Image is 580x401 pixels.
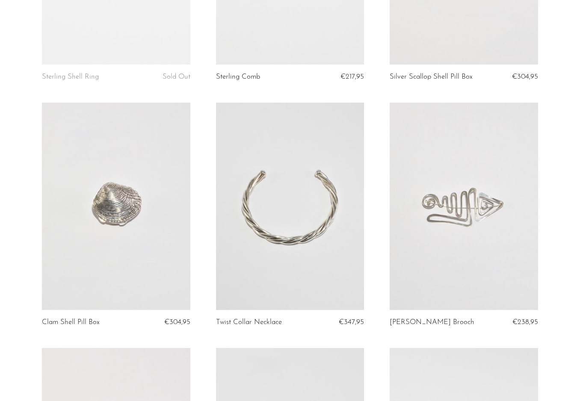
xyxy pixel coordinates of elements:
[390,73,473,81] a: Silver Scallop Shell Pill Box
[512,318,538,326] span: €238,95
[512,73,538,80] span: €304,95
[216,73,260,81] a: Sterling Comb
[164,318,190,326] span: €304,95
[390,318,474,326] a: [PERSON_NAME] Brooch
[42,73,99,81] a: Sterling Shell Ring
[216,318,282,326] a: Twist Collar Necklace
[163,73,190,80] span: Sold Out
[339,318,364,326] span: €347,95
[340,73,364,80] span: €217,95
[42,318,100,326] a: Clam Shell Pill Box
